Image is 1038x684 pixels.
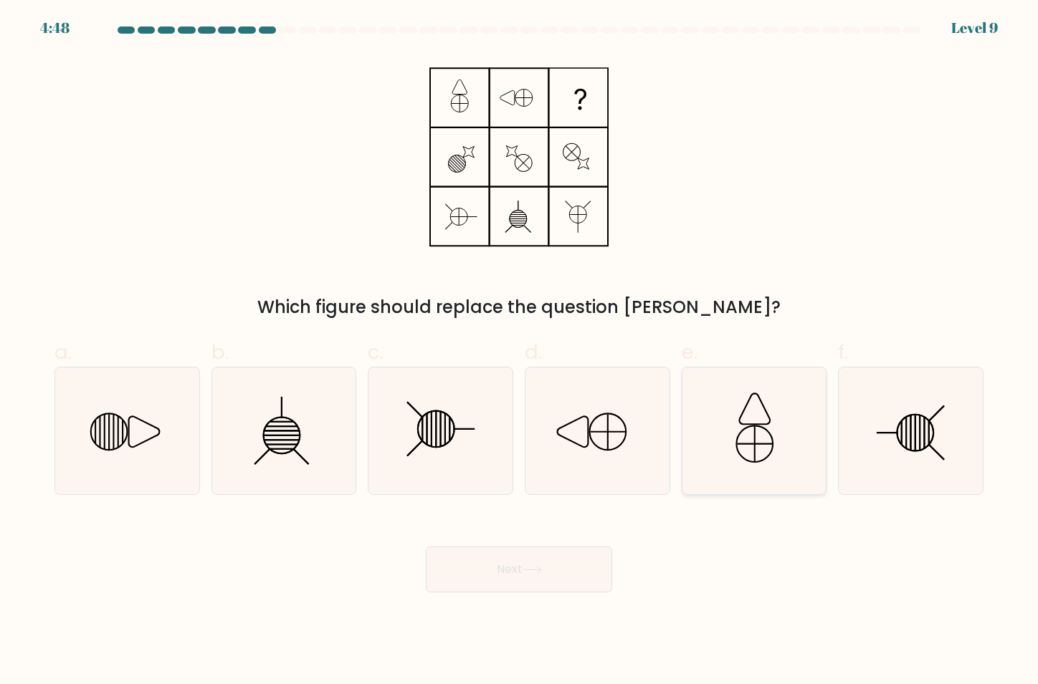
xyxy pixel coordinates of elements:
div: Which figure should replace the question [PERSON_NAME]? [63,294,975,320]
button: Next [426,546,612,592]
div: Level 9 [951,17,998,39]
span: e. [682,338,697,366]
span: b. [211,338,229,366]
span: a. [54,338,72,366]
span: f. [838,338,848,366]
span: c. [368,338,384,366]
span: d. [525,338,542,366]
div: 4:48 [40,17,70,39]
